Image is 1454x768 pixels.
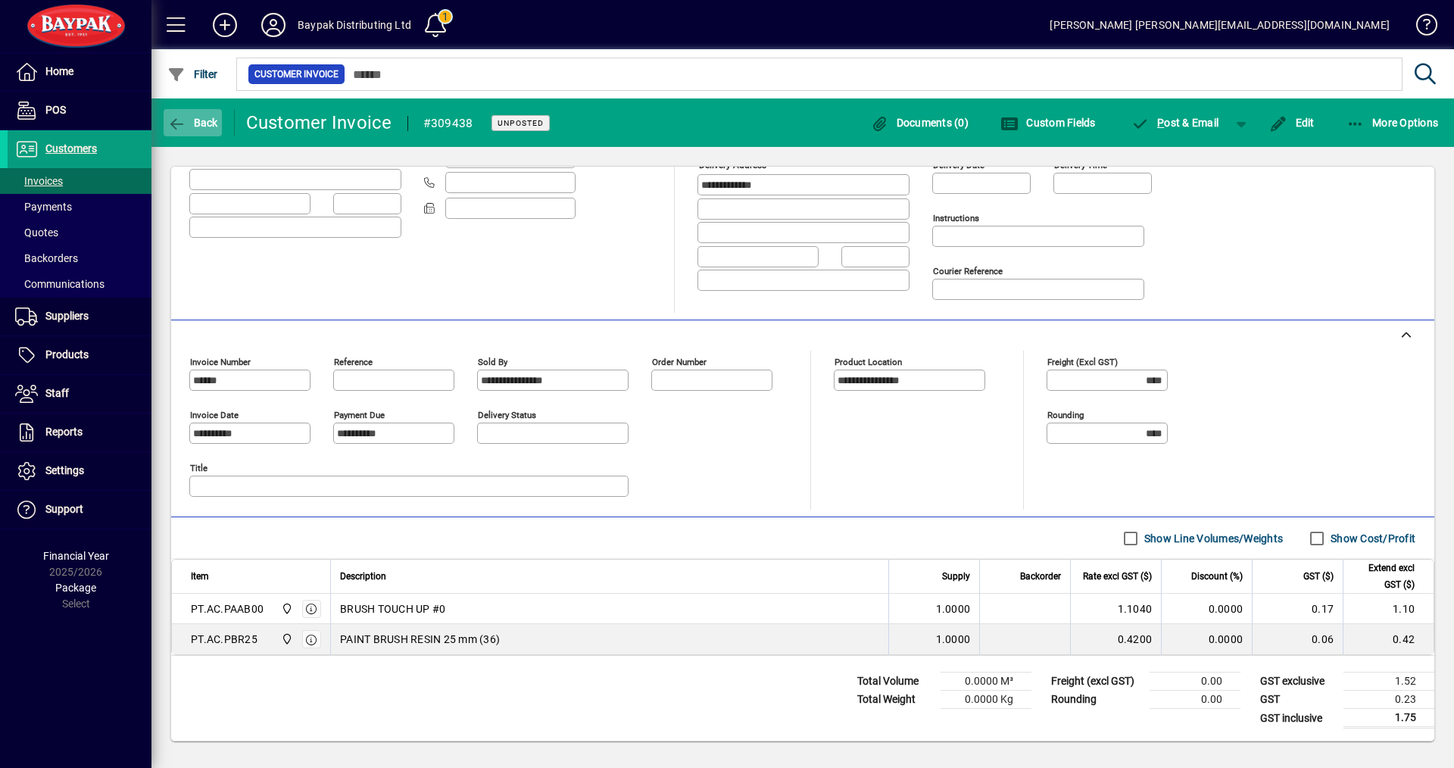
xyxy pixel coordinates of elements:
[277,601,295,617] span: Baypak - Onekawa
[8,245,151,271] a: Backorders
[45,104,66,116] span: POS
[340,601,445,617] span: BRUSH TOUCH UP #0
[942,568,970,585] span: Supply
[652,357,707,367] mat-label: Order number
[45,464,84,476] span: Settings
[45,142,97,155] span: Customers
[45,65,73,77] span: Home
[151,109,235,136] app-page-header-button: Back
[1080,601,1152,617] div: 1.1040
[167,68,218,80] span: Filter
[1265,109,1318,136] button: Edit
[43,550,109,562] span: Financial Year
[1405,3,1435,52] a: Knowledge Base
[8,336,151,374] a: Products
[1343,109,1443,136] button: More Options
[1303,568,1334,585] span: GST ($)
[850,673,941,691] td: Total Volume
[334,357,373,367] mat-label: Reference
[254,67,339,82] span: Customer Invoice
[933,213,979,223] mat-label: Instructions
[936,632,971,647] span: 1.0000
[1343,673,1434,691] td: 1.52
[164,109,222,136] button: Back
[1252,624,1343,654] td: 0.06
[1252,594,1343,624] td: 0.17
[1346,117,1439,129] span: More Options
[1000,117,1096,129] span: Custom Fields
[1150,673,1240,691] td: 0.00
[45,348,89,361] span: Products
[1157,117,1164,129] span: P
[167,117,218,129] span: Back
[55,582,96,594] span: Package
[45,503,83,515] span: Support
[45,310,89,322] span: Suppliers
[8,271,151,297] a: Communications
[997,109,1100,136] button: Custom Fields
[1020,568,1061,585] span: Backorder
[1343,594,1434,624] td: 1.10
[1328,531,1415,546] label: Show Cost/Profit
[1353,560,1415,593] span: Extend excl GST ($)
[201,11,249,39] button: Add
[423,111,473,136] div: #309438
[191,632,257,647] div: PT.AC.PBR25
[1161,624,1252,654] td: 0.0000
[1343,624,1434,654] td: 0.42
[478,357,507,367] mat-label: Sold by
[1083,568,1152,585] span: Rate excl GST ($)
[478,410,536,420] mat-label: Delivery status
[1044,691,1150,709] td: Rounding
[1141,531,1283,546] label: Show Line Volumes/Weights
[8,220,151,245] a: Quotes
[45,387,69,399] span: Staff
[8,414,151,451] a: Reports
[8,194,151,220] a: Payments
[15,226,58,239] span: Quotes
[15,278,105,290] span: Communications
[249,11,298,39] button: Profile
[850,691,941,709] td: Total Weight
[933,266,1003,276] mat-label: Courier Reference
[8,92,151,130] a: POS
[1253,673,1343,691] td: GST exclusive
[1150,691,1240,709] td: 0.00
[15,252,78,264] span: Backorders
[870,117,969,129] span: Documents (0)
[1124,109,1227,136] button: Post & Email
[941,673,1031,691] td: 0.0000 M³
[15,201,72,213] span: Payments
[191,601,264,617] div: PT.AC.PAAB00
[8,298,151,336] a: Suppliers
[1050,13,1390,37] div: [PERSON_NAME] [PERSON_NAME][EMAIL_ADDRESS][DOMAIN_NAME]
[1047,410,1084,420] mat-label: Rounding
[45,426,83,438] span: Reports
[15,175,63,187] span: Invoices
[1047,357,1118,367] mat-label: Freight (excl GST)
[334,410,385,420] mat-label: Payment due
[190,357,251,367] mat-label: Invoice number
[298,13,411,37] div: Baypak Distributing Ltd
[1161,594,1252,624] td: 0.0000
[164,61,222,88] button: Filter
[191,568,209,585] span: Item
[8,168,151,194] a: Invoices
[1080,632,1152,647] div: 0.4200
[1253,709,1343,728] td: GST inclusive
[835,357,902,367] mat-label: Product location
[866,109,972,136] button: Documents (0)
[8,53,151,91] a: Home
[1191,568,1243,585] span: Discount (%)
[1343,709,1434,728] td: 1.75
[277,631,295,648] span: Baypak - Onekawa
[1044,673,1150,691] td: Freight (excl GST)
[8,375,151,413] a: Staff
[941,691,1031,709] td: 0.0000 Kg
[340,632,500,647] span: PAINT BRUSH RESIN 25 mm (36)
[1343,691,1434,709] td: 0.23
[889,144,913,168] a: View on map
[1131,117,1219,129] span: ost & Email
[190,410,239,420] mat-label: Invoice date
[8,491,151,529] a: Support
